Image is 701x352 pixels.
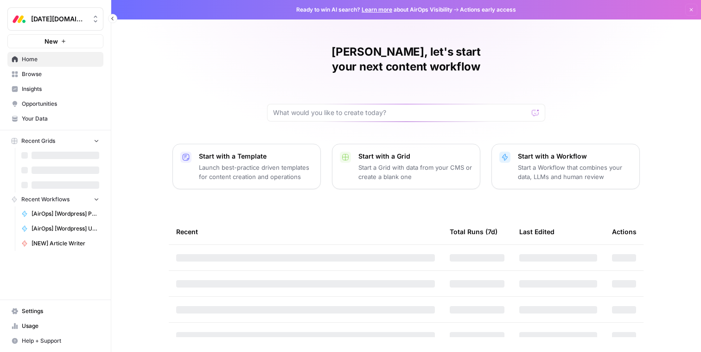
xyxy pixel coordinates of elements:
h1: [PERSON_NAME], let's start your next content workflow [267,45,545,74]
span: Usage [22,322,99,330]
span: New [45,37,58,46]
p: Start a Workflow that combines your data, LLMs and human review [518,163,632,181]
span: Opportunities [22,100,99,108]
input: What would you like to create today? [273,108,528,117]
a: Your Data [7,111,103,126]
button: Recent Workflows [7,192,103,206]
a: Insights [7,82,103,96]
button: Start with a WorkflowStart a Workflow that combines your data, LLMs and human review [491,144,640,189]
button: Help + Support [7,333,103,348]
div: Actions [612,219,637,244]
a: Learn more [362,6,392,13]
span: Settings [22,307,99,315]
button: Recent Grids [7,134,103,148]
a: Opportunities [7,96,103,111]
p: Start a Grid with data from your CMS or create a blank one [358,163,472,181]
span: Help + Support [22,337,99,345]
div: Last Edited [519,219,554,244]
button: Start with a GridStart a Grid with data from your CMS or create a blank one [332,144,480,189]
span: Browse [22,70,99,78]
span: [NEW] Article Writer [32,239,99,248]
span: Your Data [22,115,99,123]
span: [AirOps] [Wordpress] Update Cornerstone Post [32,224,99,233]
span: Recent Workflows [21,195,70,204]
a: Browse [7,67,103,82]
button: New [7,34,103,48]
span: [DATE][DOMAIN_NAME] [31,14,87,24]
div: Total Runs (7d) [450,219,497,244]
div: Recent [176,219,435,244]
button: Workspace: Monday.com [7,7,103,31]
a: [AirOps] [Wordpress] Update Cornerstone Post [17,221,103,236]
p: Start with a Template [199,152,313,161]
span: Recent Grids [21,137,55,145]
p: Start with a Grid [358,152,472,161]
button: Start with a TemplateLaunch best-practice driven templates for content creation and operations [172,144,321,189]
span: Actions early access [460,6,516,14]
a: [NEW] Article Writer [17,236,103,251]
a: [AirOps] [Wordpress] Publish Cornerstone Post [17,206,103,221]
a: Home [7,52,103,67]
img: Monday.com Logo [11,11,27,27]
span: Insights [22,85,99,93]
p: Launch best-practice driven templates for content creation and operations [199,163,313,181]
span: Home [22,55,99,64]
p: Start with a Workflow [518,152,632,161]
span: Ready to win AI search? about AirOps Visibility [296,6,452,14]
a: Usage [7,319,103,333]
span: [AirOps] [Wordpress] Publish Cornerstone Post [32,210,99,218]
a: Settings [7,304,103,319]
